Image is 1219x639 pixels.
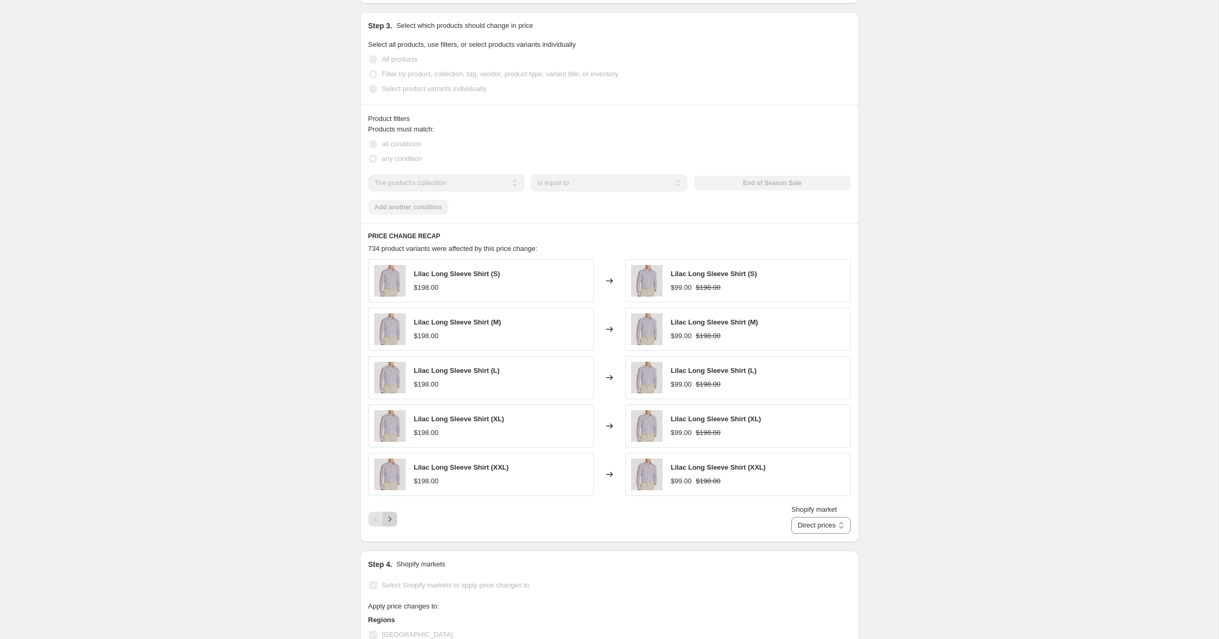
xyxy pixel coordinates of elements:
[368,40,576,48] span: Select all products, use filters, or select products variants individually
[671,270,757,278] span: Lilac Long Sleeve Shirt (S)
[368,232,851,240] h6: PRICE CHANGE RECAP
[414,379,439,390] div: $198.00
[374,313,406,345] img: V231003__LILAC_0083_80x.jpg
[374,459,406,490] img: V231003__LILAC_0083_80x.jpg
[414,476,439,486] div: $198.00
[368,602,439,610] span: Apply price changes to:
[696,282,720,293] strike: $198.00
[383,512,397,526] button: Next
[414,415,504,423] span: Lilac Long Sleeve Shirt (XL)
[671,318,758,326] span: Lilac Long Sleeve Shirt (M)
[382,70,618,78] span: Filter by product, collection, tag, vendor, product type, variant title, or inventory
[631,362,663,393] img: V231003__LILAC_0083_80x.jpg
[696,379,720,390] strike: $198.00
[374,265,406,297] img: V231003__LILAC_0083_80x.jpg
[396,559,445,570] p: Shopify markets
[631,459,663,490] img: V231003__LILAC_0083_80x.jpg
[671,428,692,438] div: $99.00
[414,331,439,341] div: $198.00
[382,85,487,93] span: Select product variants individually
[696,331,720,341] strike: $198.00
[671,463,766,471] span: Lilac Long Sleeve Shirt (XXL)
[696,428,720,438] strike: $198.00
[368,125,435,133] span: Products must match:
[368,615,568,625] h3: Regions
[414,318,501,326] span: Lilac Long Sleeve Shirt (M)
[671,415,761,423] span: Lilac Long Sleeve Shirt (XL)
[414,282,439,293] div: $198.00
[382,155,422,163] span: any condition
[382,581,530,589] span: Select Shopify markets to apply price changes to
[382,631,453,638] span: [GEOGRAPHIC_DATA]
[631,410,663,442] img: V231003__LILAC_0083_80x.jpg
[368,512,397,526] nav: Pagination
[791,505,837,513] span: Shopify market
[382,140,421,148] span: all conditions
[368,559,392,570] h2: Step 4.
[368,245,538,252] span: 734 product variants were affected by this price change:
[414,428,439,438] div: $198.00
[631,265,663,297] img: V231003__LILAC_0083_80x.jpg
[396,21,533,31] p: Select which products should change in price
[671,476,692,486] div: $99.00
[368,114,851,124] div: Product filters
[631,313,663,345] img: V231003__LILAC_0083_80x.jpg
[414,367,500,374] span: Lilac Long Sleeve Shirt (L)
[696,476,720,486] strike: $198.00
[374,410,406,442] img: V231003__LILAC_0083_80x.jpg
[414,270,500,278] span: Lilac Long Sleeve Shirt (S)
[368,21,392,31] h2: Step 3.
[671,367,757,374] span: Lilac Long Sleeve Shirt (L)
[414,463,509,471] span: Lilac Long Sleeve Shirt (XXL)
[671,379,692,390] div: $99.00
[374,362,406,393] img: V231003__LILAC_0083_80x.jpg
[382,55,418,63] span: All products
[671,331,692,341] div: $99.00
[671,282,692,293] div: $99.00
